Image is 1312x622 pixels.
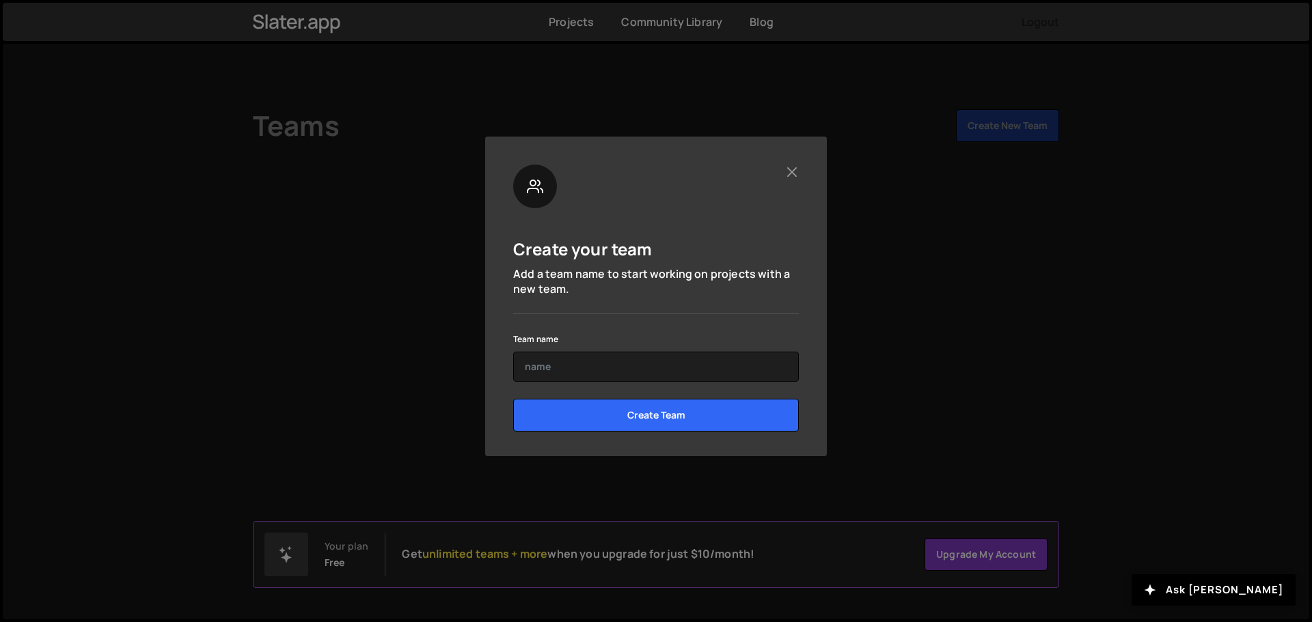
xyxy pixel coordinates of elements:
label: Team name [513,333,558,346]
input: Create Team [513,399,799,432]
h5: Create your team [513,238,653,259]
p: Add a team name to start working on projects with a new team. [513,266,799,297]
input: name [513,352,799,382]
button: Ask [PERSON_NAME] [1132,574,1296,606]
button: Close [784,165,799,179]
